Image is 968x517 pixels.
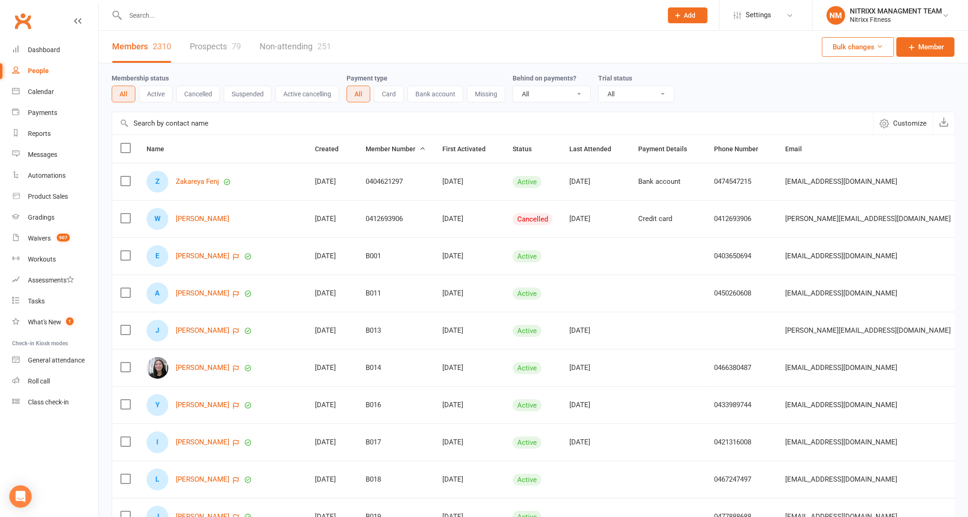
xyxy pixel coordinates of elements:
div: [DATE] [569,364,621,372]
button: Email [785,143,812,154]
div: Reports [28,130,51,137]
div: 0466380487 [714,364,768,372]
a: Member [896,37,955,57]
a: Waivers 907 [12,228,98,249]
div: 0450260608 [714,289,768,297]
div: 0403650694 [714,252,768,260]
div: [DATE] [315,252,349,260]
div: [DATE] [315,401,349,409]
div: B018 [366,476,426,483]
div: [DATE] [442,364,496,372]
div: 0412693906 [366,215,426,223]
a: [PERSON_NAME] [176,289,229,297]
a: [PERSON_NAME] [176,252,229,260]
div: [DATE] [442,327,496,335]
span: Phone Number [714,145,768,153]
div: Alexander [147,282,168,304]
div: Messages [28,151,57,158]
button: Suspended [224,86,272,102]
button: Active [139,86,173,102]
div: Active [513,250,541,262]
div: Jason [147,320,168,342]
a: Non-attending251 [260,31,331,63]
a: Zakareya Fenj [176,178,219,186]
a: Reports [12,123,98,144]
div: 0467247497 [714,476,768,483]
span: [PERSON_NAME][EMAIL_ADDRESS][DOMAIN_NAME] [785,210,951,228]
span: Email [785,145,812,153]
span: [EMAIL_ADDRESS][DOMAIN_NAME] [785,359,897,376]
input: Search by contact name [112,112,873,134]
div: William [147,208,168,230]
div: Nitrixx Fitness [850,15,942,24]
span: Payment Details [638,145,697,153]
div: What's New [28,318,61,326]
button: Customize [873,112,933,134]
div: [DATE] [442,289,496,297]
img: layla [147,357,168,379]
div: [DATE] [315,364,349,372]
div: [DATE] [569,438,621,446]
div: [DATE] [315,438,349,446]
div: [DATE] [569,401,621,409]
button: Missing [467,86,505,102]
a: What's New1 [12,312,98,333]
label: Behind on payments? [513,74,576,82]
div: [DATE] [315,215,349,223]
div: General attendance [28,356,85,364]
a: Product Sales [12,186,98,207]
div: Eren [147,245,168,267]
button: Last Attended [569,143,621,154]
a: Members2310 [112,31,171,63]
div: NM [827,6,845,25]
label: Trial status [598,74,632,82]
div: Open Intercom Messenger [9,485,32,508]
div: 0474547215 [714,178,768,186]
span: Created [315,145,349,153]
div: [DATE] [315,327,349,335]
div: Workouts [28,255,56,263]
div: 79 [232,41,241,51]
div: [DATE] [569,215,621,223]
button: First Activated [442,143,496,154]
span: 1 [66,317,73,325]
a: [PERSON_NAME] [176,327,229,335]
button: Active cancelling [275,86,339,102]
div: B017 [366,438,426,446]
div: [DATE] [442,252,496,260]
div: Waivers [28,235,51,242]
a: Messages [12,144,98,165]
label: Payment type [347,74,387,82]
span: [EMAIL_ADDRESS][DOMAIN_NAME] [785,433,897,451]
span: First Activated [442,145,496,153]
div: Class check-in [28,398,69,406]
a: [PERSON_NAME] [176,476,229,483]
span: Customize [893,118,927,129]
div: B016 [366,401,426,409]
button: Payment Details [638,143,697,154]
a: Tasks [12,291,98,312]
span: [PERSON_NAME][EMAIL_ADDRESS][DOMAIN_NAME] [785,322,951,339]
button: Bank account [407,86,463,102]
div: Active [513,325,541,337]
div: [DATE] [442,401,496,409]
a: Gradings [12,207,98,228]
div: 251 [317,41,331,51]
a: General attendance kiosk mode [12,350,98,371]
div: [DATE] [442,476,496,483]
span: 907 [57,234,70,242]
span: Name [147,145,174,153]
a: People [12,60,98,81]
button: Cancelled [176,86,220,102]
input: Search... [123,9,656,22]
div: Payments [28,109,57,116]
div: Active [513,288,541,300]
button: Member Number [366,143,426,154]
a: Class kiosk mode [12,392,98,413]
a: Clubworx [11,9,34,33]
div: Calendar [28,88,54,95]
div: 0404621297 [366,178,426,186]
div: NITRIXX MANAGMENT TEAM [850,7,942,15]
div: Tasks [28,297,45,305]
div: 0421316008 [714,438,768,446]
